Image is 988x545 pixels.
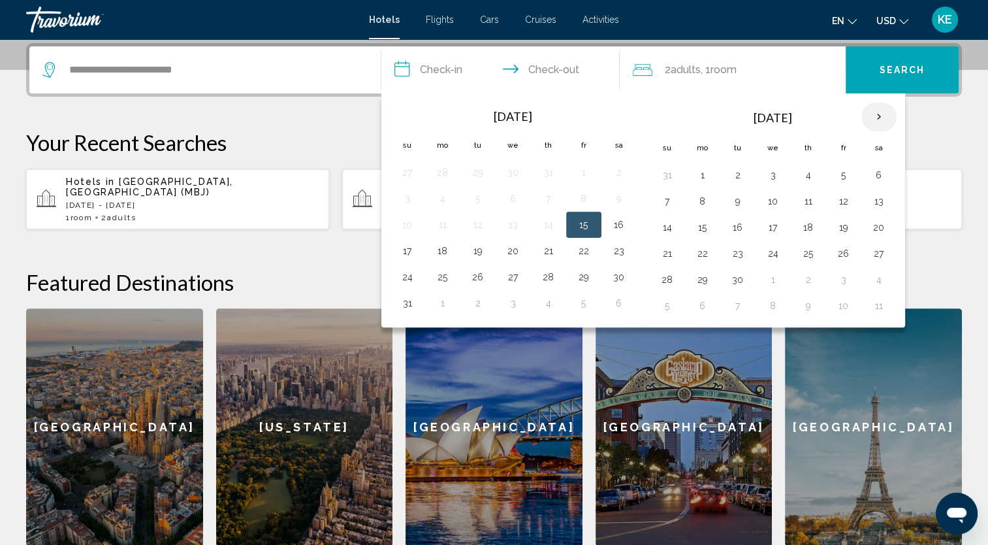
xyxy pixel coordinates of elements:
button: Day 31 [538,163,559,182]
button: Day 6 [868,166,889,184]
button: Day 11 [432,216,453,234]
button: Day 15 [573,216,594,234]
button: Day 9 [727,192,748,210]
button: Change currency [876,11,908,30]
button: Day 28 [538,268,559,286]
button: Day 1 [573,163,594,182]
button: Day 6 [609,294,629,312]
span: Adults [670,63,700,76]
button: Day 23 [609,242,629,260]
button: Day 4 [798,166,819,184]
span: Adults [107,213,136,222]
button: Day 3 [503,294,524,312]
button: Day 21 [538,242,559,260]
button: Day 11 [798,192,819,210]
button: Day 25 [432,268,453,286]
button: Day 8 [763,297,784,315]
button: Day 12 [468,216,488,234]
div: Search widget [29,46,959,93]
button: Day 28 [432,163,453,182]
button: Day 4 [538,294,559,312]
button: Day 10 [763,192,784,210]
button: Day 17 [397,242,418,260]
button: Day 20 [503,242,524,260]
button: Day 26 [833,244,854,263]
button: Day 1 [763,271,784,289]
button: Day 4 [432,190,453,208]
button: Day 27 [503,268,524,286]
button: Day 16 [609,216,629,234]
button: Day 6 [692,297,713,315]
button: Hotels in [GEOGRAPHIC_DATA], [GEOGRAPHIC_DATA] (MBJ)[DATE] - [DATE]1Room2Adults [342,169,645,230]
button: Day 12 [833,192,854,210]
button: Day 5 [573,294,594,312]
button: Check in and out dates [381,46,620,93]
span: Activities [582,14,619,25]
button: Day 14 [657,218,678,237]
button: Day 30 [727,271,748,289]
button: Day 8 [692,192,713,210]
span: , 1 [700,61,736,79]
span: 2 [101,213,136,222]
a: Cruises [525,14,556,25]
button: Day 6 [503,190,524,208]
button: Day 13 [503,216,524,234]
button: Day 8 [573,190,594,208]
h2: Featured Destinations [26,269,962,295]
button: Day 29 [573,268,594,286]
button: Day 27 [868,244,889,263]
a: Hotels [369,14,400,25]
button: Day 30 [503,163,524,182]
span: 2 [664,61,700,79]
span: Room [71,213,93,222]
button: Day 1 [432,294,453,312]
button: Day 3 [833,271,854,289]
button: Travelers: 2 adults, 0 children [620,46,846,93]
button: Day 9 [798,297,819,315]
span: Flights [426,14,454,25]
span: Hotels in [66,176,115,187]
button: Day 4 [868,271,889,289]
button: Day 19 [468,242,488,260]
span: Room [710,63,736,76]
th: [DATE] [425,102,601,131]
button: Day 7 [727,297,748,315]
button: Day 20 [868,218,889,237]
th: [DATE] [685,102,861,133]
span: KE [938,13,952,26]
button: Day 10 [833,297,854,315]
button: Day 9 [609,190,629,208]
button: Day 14 [538,216,559,234]
button: Day 2 [609,163,629,182]
span: USD [876,16,896,26]
button: Day 28 [657,271,678,289]
button: Hotels in [GEOGRAPHIC_DATA], [GEOGRAPHIC_DATA] (MBJ)[DATE] - [DATE]1Room2Adults [26,169,329,230]
button: Day 18 [798,218,819,237]
span: en [832,16,844,26]
button: Day 2 [468,294,488,312]
button: Day 5 [468,190,488,208]
button: Day 22 [692,244,713,263]
button: Day 1 [692,166,713,184]
button: Next month [861,102,897,132]
button: Day 31 [657,166,678,184]
button: Day 7 [538,190,559,208]
a: Cars [480,14,499,25]
button: Day 25 [798,244,819,263]
button: Day 30 [609,268,629,286]
button: Day 3 [763,166,784,184]
button: Day 16 [727,218,748,237]
button: Day 2 [798,271,819,289]
button: Day 29 [692,271,713,289]
button: Day 31 [397,294,418,312]
p: [DATE] - [DATE] [66,201,319,210]
button: Change language [832,11,857,30]
button: Day 19 [833,218,854,237]
button: Day 11 [868,297,889,315]
button: Day 22 [573,242,594,260]
button: Day 26 [468,268,488,286]
button: Day 29 [468,163,488,182]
